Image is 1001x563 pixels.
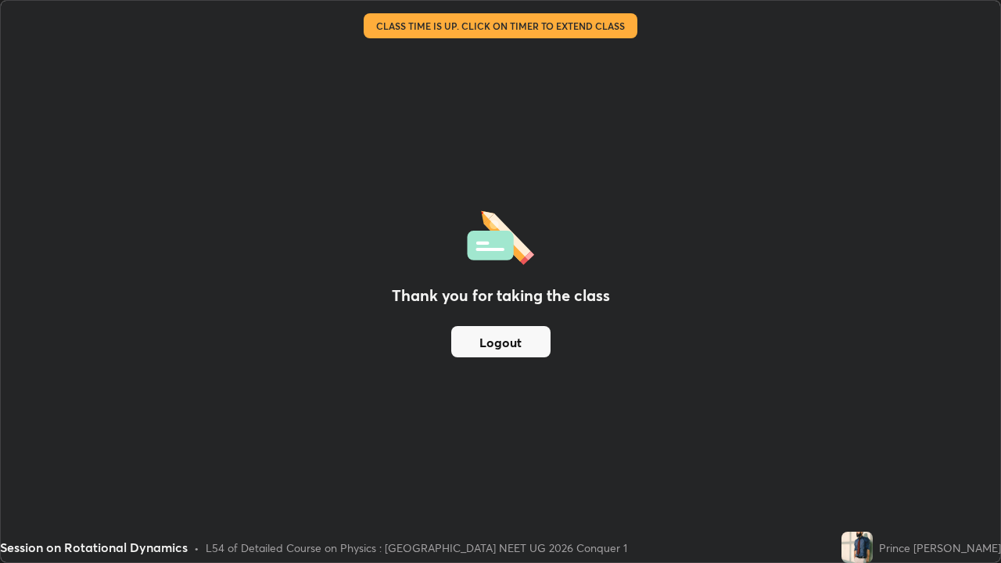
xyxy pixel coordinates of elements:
[451,326,551,357] button: Logout
[467,206,534,265] img: offlineFeedback.1438e8b3.svg
[206,540,627,556] div: L54 of Detailed Course on Physics : [GEOGRAPHIC_DATA] NEET UG 2026 Conquer 1
[841,532,873,563] img: 96122d21c5e7463d91715a36403f4a25.jpg
[194,540,199,556] div: •
[879,540,1001,556] div: Prince [PERSON_NAME]
[392,284,610,307] h2: Thank you for taking the class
